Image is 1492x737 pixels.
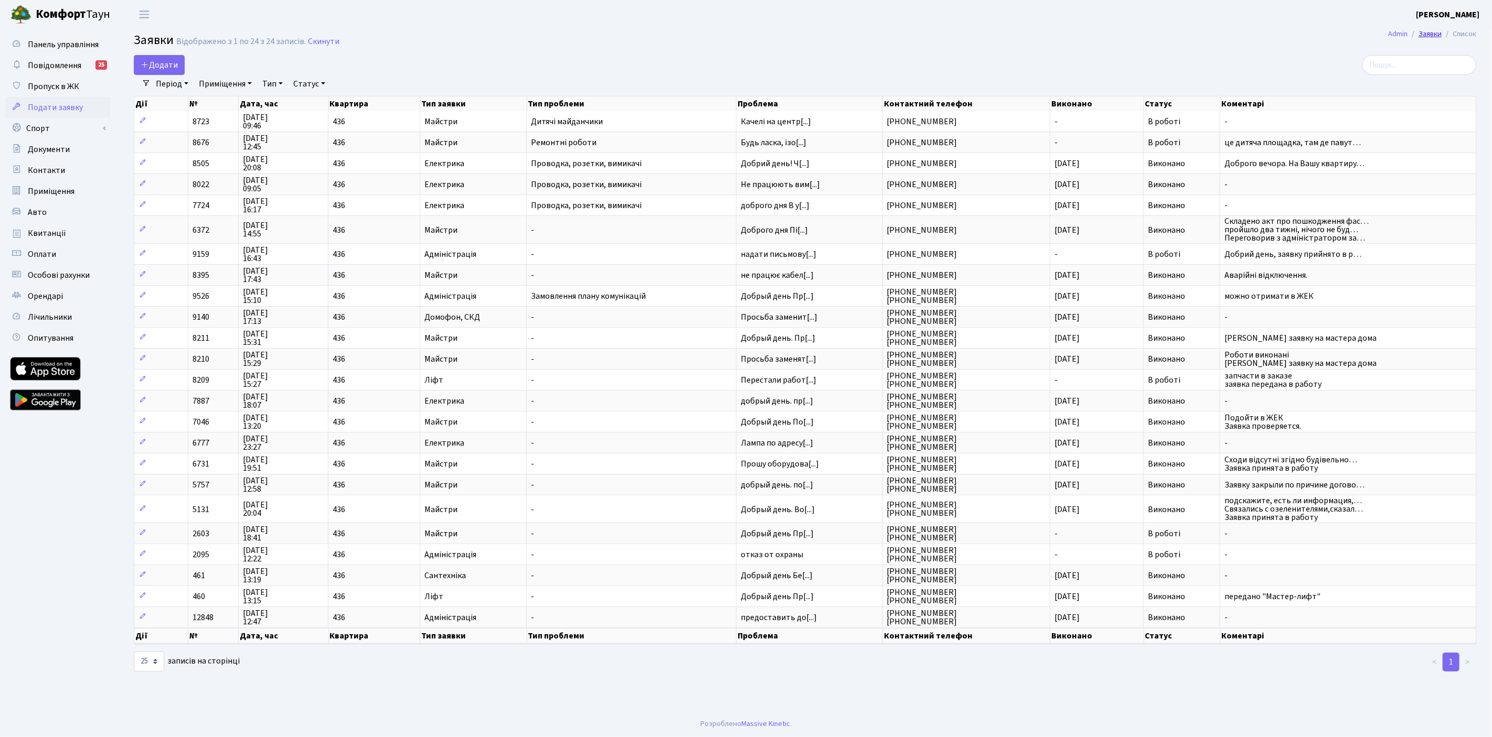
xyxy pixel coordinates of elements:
[195,75,256,93] a: Приміщення
[1054,504,1080,515] span: [DATE]
[531,180,731,189] span: Проводка, розетки, вимикачі
[741,718,790,729] a: Massive Kinetic
[243,525,324,542] span: [DATE] 18:41
[193,458,209,470] span: 6731
[333,376,415,384] span: 436
[424,460,522,468] span: Майстри
[239,96,328,111] th: Дата, час
[193,437,209,449] span: 6777
[887,567,1046,584] span: [PHONE_NUMBER] [PHONE_NUMBER]
[193,311,209,323] span: 9140
[887,456,1046,472] span: [PHONE_NUMBER] [PHONE_NUMBER]
[258,75,287,93] a: Тип
[527,96,737,111] th: Тип проблеми
[1443,653,1459,671] a: 1
[887,250,1046,258] span: [PHONE_NUMBER]
[243,435,324,451] span: [DATE] 23:27
[1054,528,1058,539] span: -
[741,332,815,344] span: Добрый день. Пр[...]
[741,158,809,169] span: Добрий день! Ч[...]
[134,55,185,75] a: Додати
[243,456,324,472] span: [DATE] 19:51
[887,309,1046,326] span: [PHONE_NUMBER] [PHONE_NUMBER]
[1221,96,1477,111] th: Коментарі
[1054,437,1080,449] span: [DATE]
[1148,248,1180,260] span: В роботі
[28,248,56,260] span: Оплати
[887,226,1046,234] span: [PHONE_NUMBER]
[1148,528,1180,539] span: В роботі
[193,158,209,169] span: 8505
[10,4,31,25] img: logo.png
[887,476,1046,493] span: [PHONE_NUMBER] [PHONE_NUMBER]
[1148,290,1185,302] span: Виконано
[424,226,522,234] span: Майстри
[1224,271,1472,279] span: Аварійні відключення.
[333,529,415,538] span: 436
[531,439,731,447] span: -
[1148,437,1185,449] span: Виконано
[1148,395,1185,407] span: Виконано
[1224,372,1472,388] span: запчасти в заказе заявка передана в работу
[333,180,415,189] span: 436
[333,592,415,601] span: 436
[1224,397,1472,405] span: -
[741,395,813,407] span: добрый день. пр[...]
[243,588,324,605] span: [DATE] 13:15
[134,652,164,671] select: записів на сторінці
[5,97,110,118] a: Подати заявку
[1224,180,1472,189] span: -
[28,60,81,71] span: Повідомлення
[95,60,107,70] div: 25
[333,201,415,210] span: 436
[424,292,522,300] span: Адміністрація
[531,481,731,489] span: -
[333,138,415,147] span: 436
[333,397,415,405] span: 436
[1054,179,1080,190] span: [DATE]
[1054,479,1080,491] span: [DATE]
[28,227,66,239] span: Квитанції
[243,567,324,584] span: [DATE] 13:19
[887,288,1046,305] span: [PHONE_NUMBER] [PHONE_NUMBER]
[531,571,731,580] span: -
[424,313,522,321] span: Домофон, СКД
[28,102,83,113] span: Подати заявку
[741,374,816,386] span: Перестали работ[...]
[134,31,174,49] span: Заявки
[1148,269,1185,281] span: Виконано
[887,414,1046,430] span: [PHONE_NUMBER] [PHONE_NUMBER]
[243,351,324,367] span: [DATE] 15:29
[1224,138,1472,147] span: це дитяча площадка, там де павут…
[531,505,731,514] span: -
[243,176,324,193] span: [DATE] 09:05
[1224,456,1472,472] span: Сходи відсутні згідно будівельно… Заявка принята в работу
[887,435,1046,451] span: [PHONE_NUMBER] [PHONE_NUMBER]
[28,39,99,50] span: Панель управління
[243,134,324,151] span: [DATE] 12:45
[1362,55,1476,75] input: Пошук...
[1224,292,1472,300] span: можно отримати в ЖЕК
[193,374,209,386] span: 8209
[5,55,110,76] a: Повідомлення25
[193,200,209,211] span: 7724
[193,479,209,491] span: 5757
[5,118,110,139] a: Спорт
[424,529,522,538] span: Майстри
[531,138,731,147] span: Ремонтні роботи
[1054,290,1080,302] span: [DATE]
[193,353,209,365] span: 8210
[1224,550,1472,559] span: -
[134,96,188,111] th: Дії
[883,96,1050,111] th: Контактний телефон
[5,328,110,349] a: Опитування
[28,165,65,176] span: Контакти
[887,180,1046,189] span: [PHONE_NUMBER]
[531,592,731,601] span: -
[1054,200,1080,211] span: [DATE]
[193,116,209,127] span: 8723
[887,117,1046,126] span: [PHONE_NUMBER]
[243,221,324,238] span: [DATE] 14:55
[741,479,813,491] span: добрый день. по[...]
[1148,311,1185,323] span: Виконано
